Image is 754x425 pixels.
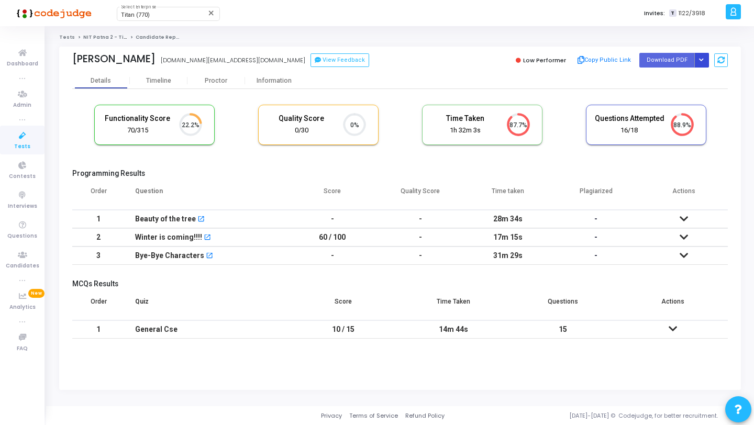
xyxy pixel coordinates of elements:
[409,321,498,338] div: 14m 44s
[103,126,173,136] div: 70/315
[72,169,728,178] h5: Programming Results
[376,210,464,228] td: -
[445,411,741,420] div: [DATE]-[DATE] © Codejudge, for better recruitment.
[9,303,36,312] span: Analytics
[289,228,376,247] td: 60 / 100
[267,114,337,123] h5: Quality Score
[72,279,728,288] h5: MCQs Results
[72,228,125,247] td: 2
[8,202,37,211] span: Interviews
[204,234,211,242] mat-icon: open_in_new
[103,114,173,123] h5: Functionality Score
[267,126,337,136] div: 0/30
[405,411,445,420] a: Refund Policy
[7,60,38,69] span: Dashboard
[289,181,376,210] th: Score
[669,9,676,17] span: T
[7,232,37,241] span: Questions
[136,34,184,40] span: Candidate Report
[679,9,705,18] span: 1122/3918
[72,210,125,228] td: 1
[552,181,640,210] th: Plagiarized
[13,3,92,24] img: logo
[135,247,204,264] div: Bye-Bye Characters
[508,291,618,320] th: Questions
[17,344,28,353] span: FAQ
[430,114,501,123] h5: Time Taken
[594,215,597,223] span: -
[376,247,464,265] td: -
[59,34,741,41] nav: breadcrumb
[206,253,213,260] mat-icon: open_in_new
[508,320,618,339] td: 15
[91,77,111,85] div: Details
[289,210,376,228] td: -
[464,228,552,247] td: 17m 15s
[464,210,552,228] td: 28m 34s
[146,77,171,85] div: Timeline
[523,56,566,64] span: Low Performer
[72,247,125,265] td: 3
[321,411,342,420] a: Privacy
[464,181,552,210] th: Time taken
[207,9,216,17] mat-icon: Clear
[72,181,125,210] th: Order
[59,34,75,40] a: Tests
[594,114,664,123] h5: Questions Attempted
[121,12,150,18] span: Titan (770)
[289,291,398,320] th: Score
[311,53,369,67] button: View Feedback
[9,172,36,181] span: Contests
[574,52,634,68] button: Copy Public Link
[6,262,39,271] span: Candidates
[639,53,695,67] button: Download PDF
[618,291,728,320] th: Actions
[83,34,196,40] a: NIT Patna 2 - Titan Engineering Intern 2026
[72,291,125,320] th: Order
[289,320,398,339] td: 10 / 15
[125,291,289,320] th: Quiz
[289,247,376,265] td: -
[398,291,508,320] th: Time Taken
[594,233,597,241] span: -
[13,101,31,110] span: Admin
[694,53,709,67] div: Button group with nested dropdown
[135,210,196,228] div: Beauty of the tree
[640,181,728,210] th: Actions
[28,289,45,298] span: New
[14,142,30,151] span: Tests
[349,411,398,420] a: Terms of Service
[464,247,552,265] td: 31m 29s
[72,53,156,65] div: [PERSON_NAME]
[135,229,202,246] div: Winter is coming!!!!
[197,216,205,223] mat-icon: open_in_new
[72,320,125,339] td: 1
[430,126,501,136] div: 1h 32m 3s
[644,9,665,18] label: Invites:
[594,251,597,260] span: -
[245,77,303,85] div: Information
[187,77,245,85] div: Proctor
[376,181,464,210] th: Quality Score
[161,56,305,65] div: [DOMAIN_NAME][EMAIL_ADDRESS][DOMAIN_NAME]
[594,126,664,136] div: 16/18
[376,228,464,247] td: -
[135,321,278,338] div: General Cse
[125,181,289,210] th: Question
